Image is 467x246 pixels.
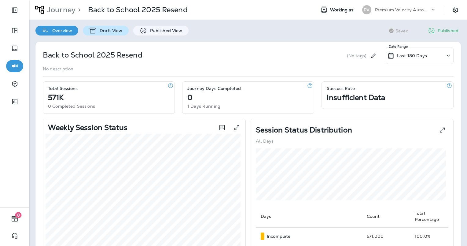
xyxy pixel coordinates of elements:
[327,86,355,91] p: Success Rate
[389,44,409,49] p: Date Range
[256,139,274,143] p: All Days
[410,205,448,228] th: Total Percentage
[397,53,427,58] p: Last 180 Days
[49,28,72,33] p: Overview
[187,95,193,100] p: 0
[97,28,122,33] p: Draft View
[48,86,78,91] p: Total Sessions
[256,128,352,132] p: Session Status Distribution
[436,124,448,136] button: View Pie expanded to full screen
[6,213,23,225] button: 8
[187,86,241,91] p: Journey Days Completed
[43,66,73,71] p: No description
[75,5,81,14] p: >
[187,104,220,109] p: 1 Days Running
[231,121,243,134] button: View graph expanded to full screen
[267,234,290,239] p: Incomplete
[48,125,127,130] p: Weekly Session Status
[362,5,371,14] div: PV
[256,205,362,228] th: Days
[347,53,366,58] p: (No tags)
[48,95,64,100] p: 571K
[438,28,458,33] p: Published
[45,5,75,14] p: Journey
[6,4,23,16] button: Expand Sidebar
[147,28,182,33] p: Published View
[216,121,228,134] button: Toggle between session count and session percentage
[330,7,356,13] span: Working as:
[15,212,22,218] span: 8
[368,47,379,64] div: Edit
[327,95,385,100] p: Insufficient Data
[375,7,430,12] p: Premium Velocity Auto dba Jiffy Lube
[395,28,409,33] span: Saved
[362,205,410,228] th: Count
[410,228,448,245] td: 100.0 %
[362,228,410,245] td: 571,000
[88,5,188,14] p: Back to School 2025 Resend
[48,104,95,109] p: 0 Completed Sessions
[43,50,142,60] p: Back to School 2025 Resend
[450,4,461,15] button: Settings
